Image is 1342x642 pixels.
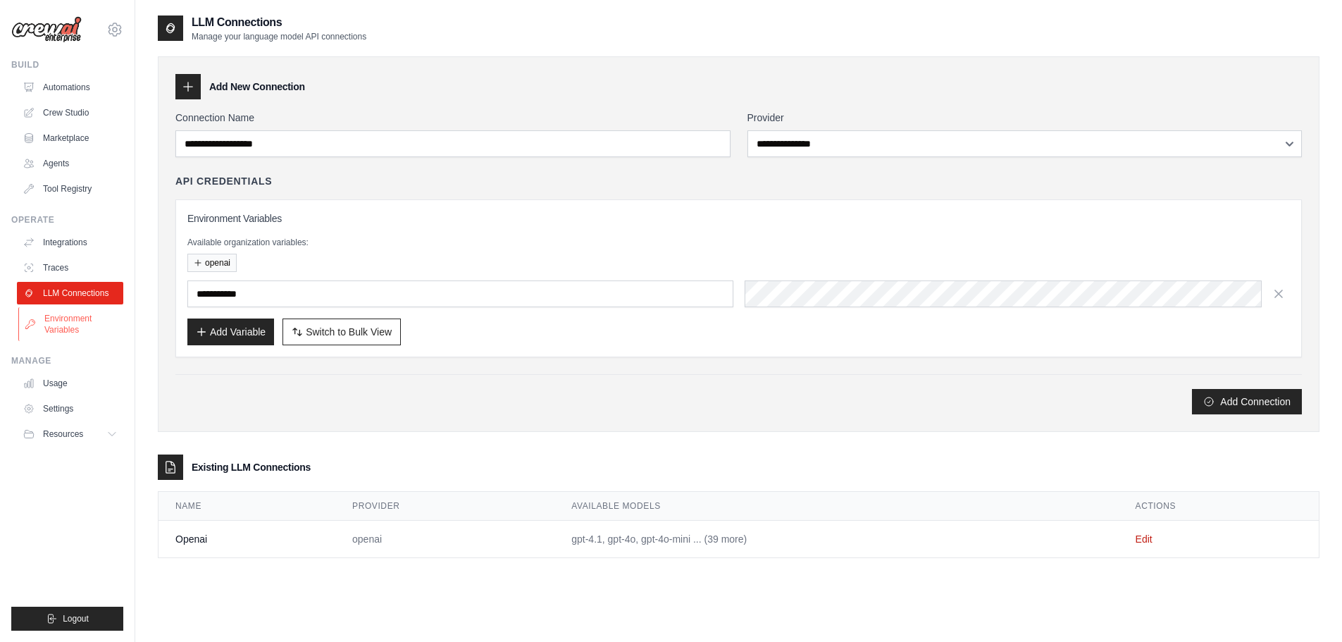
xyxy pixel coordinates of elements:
[187,211,1290,226] h3: Environment Variables
[17,257,123,279] a: Traces
[17,231,123,254] a: Integrations
[17,423,123,445] button: Resources
[747,111,1303,125] label: Provider
[17,372,123,395] a: Usage
[306,325,392,339] span: Switch to Bulk View
[11,607,123,631] button: Logout
[11,214,123,226] div: Operate
[1192,389,1302,414] button: Add Connection
[17,152,123,175] a: Agents
[335,492,554,521] th: Provider
[17,101,123,124] a: Crew Studio
[209,80,305,94] h3: Add New Connection
[192,31,366,42] p: Manage your language model API connections
[1119,492,1319,521] th: Actions
[43,428,83,440] span: Resources
[17,282,123,304] a: LLM Connections
[11,16,82,43] img: Logo
[63,613,89,624] span: Logout
[175,111,731,125] label: Connection Name
[335,521,554,558] td: openai
[159,521,335,558] td: Openai
[187,254,237,272] button: openai
[17,178,123,200] a: Tool Registry
[554,492,1118,521] th: Available Models
[11,59,123,70] div: Build
[192,14,366,31] h2: LLM Connections
[187,319,274,345] button: Add Variable
[187,237,1290,248] p: Available organization variables:
[17,127,123,149] a: Marketplace
[1136,533,1152,545] a: Edit
[17,397,123,420] a: Settings
[17,76,123,99] a: Automations
[11,355,123,366] div: Manage
[175,174,272,188] h4: API Credentials
[192,460,311,474] h3: Existing LLM Connections
[159,492,335,521] th: Name
[18,307,125,341] a: Environment Variables
[282,319,401,345] button: Switch to Bulk View
[554,521,1118,558] td: gpt-4.1, gpt-4o, gpt-4o-mini ... (39 more)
